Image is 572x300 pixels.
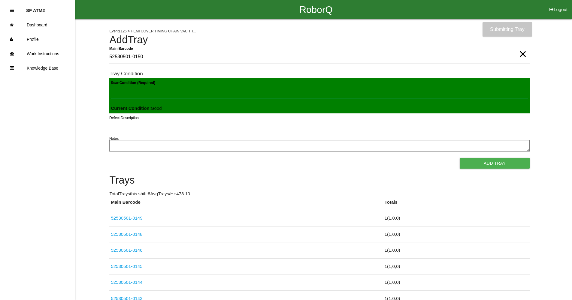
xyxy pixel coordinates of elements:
[109,34,530,46] h4: Add Tray
[519,42,527,54] span: Clear Input
[109,71,530,76] h6: Tray Condition
[109,199,383,210] th: Main Barcode
[111,280,142,285] a: 52530501-0144
[0,61,75,75] a: Knowledge Base
[460,158,530,169] button: Add Tray
[483,22,532,37] div: Submitting Tray
[111,81,155,85] b: Scan Condition (Required)
[109,29,196,33] span: Event 1125 > HEMI COVER TIMING CHAIN VAC TR...
[383,226,530,242] td: 1 ( 1 , 0 , 0 )
[0,46,75,61] a: Work Instructions
[10,3,14,18] div: Close
[111,247,142,253] a: 52530501-0146
[109,115,139,121] label: Defect Description
[111,215,142,220] a: 52530501-0149
[111,232,142,237] a: 52530501-0148
[109,175,530,186] h4: Trays
[109,46,133,50] b: Main Barcode
[383,274,530,291] td: 1 ( 1 , 0 , 0 )
[383,258,530,274] td: 1 ( 1 , 0 , 0 )
[109,190,530,197] p: Total Trays this shift: 8 Avg Trays /Hr: 473.10
[111,106,149,111] b: Current Condition
[383,199,530,210] th: Totals
[111,106,162,111] span: : Good
[109,50,530,64] input: Required
[383,210,530,226] td: 1 ( 1 , 0 , 0 )
[111,264,142,269] a: 52530501-0145
[0,18,75,32] a: Dashboard
[0,32,75,46] a: Profile
[383,242,530,259] td: 1 ( 1 , 0 , 0 )
[109,136,119,141] label: Notes
[26,3,45,13] p: SF ATM2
